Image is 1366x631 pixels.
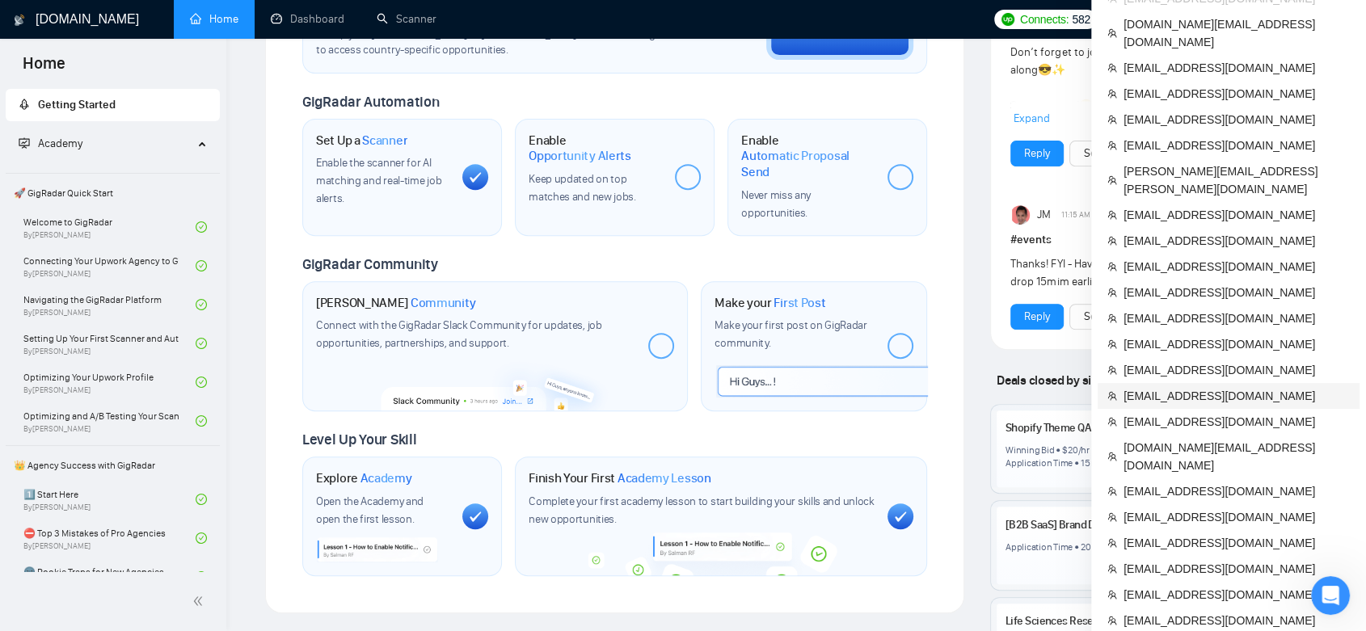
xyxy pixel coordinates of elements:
span: [EMAIL_ADDRESS][DOMAIN_NAME] [1124,284,1350,301]
span: 582 [1072,11,1090,28]
span: team [1107,365,1117,375]
span: GigRadar Community [302,255,438,273]
h1: Set Up a [316,133,407,149]
span: 😎 [1038,63,1052,77]
span: ✨ [1052,63,1065,77]
span: check-circle [196,338,207,349]
span: check-circle [196,571,207,583]
button: Reply [1010,304,1064,330]
span: 👑 Agency Success with GigRadar [7,449,218,482]
a: Optimizing and A/B Testing Your Scanner for Better ResultsBy[PERSON_NAME] [23,403,196,439]
a: 1️⃣ Start HereBy[PERSON_NAME] [23,482,196,517]
div: 20 [1068,444,1078,456]
a: Reply [1024,308,1050,326]
span: [EMAIL_ADDRESS][DOMAIN_NAME] [1124,534,1350,552]
span: [EMAIL_ADDRESS][DOMAIN_NAME] [1124,258,1350,276]
span: fund-projection-screen [19,137,30,149]
div: 20 min [1081,541,1108,553]
a: Optimizing Your Upwork ProfileBy[PERSON_NAME] [23,364,196,400]
div: Application Time [1006,541,1073,553]
span: team [1107,616,1117,625]
span: [EMAIL_ADDRESS][DOMAIN_NAME] [1124,85,1350,103]
span: check-circle [196,299,207,310]
span: JM [1037,206,1051,224]
img: slackcommunity-bg.png [381,355,611,410]
span: team [1107,313,1117,323]
span: [EMAIL_ADDRESS][DOMAIN_NAME] [1124,206,1350,224]
button: See the details [1069,141,1168,166]
span: Never miss any opportunities. [741,188,811,220]
span: team [1107,564,1117,574]
a: ⛔ Top 3 Mistakes of Pro AgenciesBy[PERSON_NAME] [23,520,196,556]
span: Academy Lesson [618,470,711,486]
span: Open the Academy and open the first lesson. [316,494,424,526]
h1: [PERSON_NAME] [316,295,476,311]
span: check-circle [196,532,207,544]
span: check-circle [196,376,207,388]
span: check-circle [196,494,207,505]
span: [EMAIL_ADDRESS][DOMAIN_NAME] [1124,111,1350,128]
span: team [1107,141,1117,150]
span: Keep updated on top matches and new jobs. [529,172,636,204]
span: double-left [192,593,209,609]
span: [EMAIL_ADDRESS][DOMAIN_NAME] [1124,137,1350,154]
a: Welcome to GigRadarBy[PERSON_NAME] [23,209,196,245]
span: team [1107,452,1117,461]
span: team [1107,236,1117,246]
span: team [1107,115,1117,124]
span: ☺️ [1078,99,1092,112]
span: team [1107,28,1117,38]
span: team [1107,512,1117,522]
span: team [1107,63,1117,73]
a: Navigating the GigRadar PlatformBy[PERSON_NAME] [23,287,196,322]
span: Academy [19,137,82,150]
h1: Enable [529,133,662,164]
span: [EMAIL_ADDRESS][DOMAIN_NAME] [1124,232,1350,250]
h1: Explore [316,470,412,486]
span: team [1107,486,1117,496]
span: team [1107,210,1117,220]
span: team [1107,417,1117,427]
a: Connecting Your Upwork Agency to GigRadarBy[PERSON_NAME] [23,248,196,284]
img: logo [14,7,25,33]
span: Home [10,52,78,86]
a: [B2B SaaS] Brand Designer for ongoing marketing tasks [1006,518,1263,532]
span: team [1107,89,1117,99]
span: Deals closed by similar GigRadar users [990,366,1209,394]
span: Connect with the GigRadar Slack Community for updates, job opportunities, partnerships, and support. [316,318,602,350]
a: Life Sciences Research Analyst Needed to Identify Business Gaps [1006,614,1309,628]
h1: Finish Your First [529,470,710,486]
span: Opportunity Alerts [529,148,631,164]
h1: Enable [741,133,875,180]
span: 🚀 GigRadar Quick Start [7,177,218,209]
a: Shopify Theme QA Testing [1006,421,1127,435]
span: Scanner [362,133,407,149]
span: [PERSON_NAME][EMAIL_ADDRESS][PERSON_NAME][DOMAIN_NAME] [1124,162,1350,198]
span: team [1107,590,1117,599]
a: 🌚 Rookie Traps for New Agencies [23,559,196,595]
span: [DOMAIN_NAME][EMAIL_ADDRESS][DOMAIN_NAME] [1124,15,1350,51]
span: Enable the scanner for AI matching and real-time job alerts. [316,156,441,205]
div: $ [1062,444,1068,456]
span: First Post [774,295,825,311]
span: Set up your [GEOGRAPHIC_DATA] or [GEOGRAPHIC_DATA] Business Manager to access country-specific op... [316,27,675,58]
span: team [1107,175,1117,185]
span: [DOMAIN_NAME][EMAIL_ADDRESS][DOMAIN_NAME] [1124,439,1350,474]
a: homeHome [190,12,238,26]
div: Application Time [1006,456,1073,469]
span: [EMAIL_ADDRESS][DOMAIN_NAME] [1124,508,1350,526]
span: [EMAIL_ADDRESS][DOMAIN_NAME] [1124,335,1350,353]
span: 11:15 AM [1061,208,1090,222]
span: Community [411,295,476,311]
img: upwork-logo.png [1001,13,1014,26]
span: Expand [1014,111,1050,125]
span: [EMAIL_ADDRESS][DOMAIN_NAME] [1124,59,1350,77]
a: Setting Up Your First Scanner and Auto-BidderBy[PERSON_NAME] [23,326,196,361]
a: See the details [1083,145,1154,162]
a: See the details [1083,308,1154,326]
div: Thanks! FYI - Have a hard stop and will need to drop 15mim earlier [1010,255,1247,291]
a: searchScanner [377,12,436,26]
img: JM [1012,205,1031,225]
h1: # events [1010,231,1307,249]
span: Automatic Proposal Send [741,148,875,179]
